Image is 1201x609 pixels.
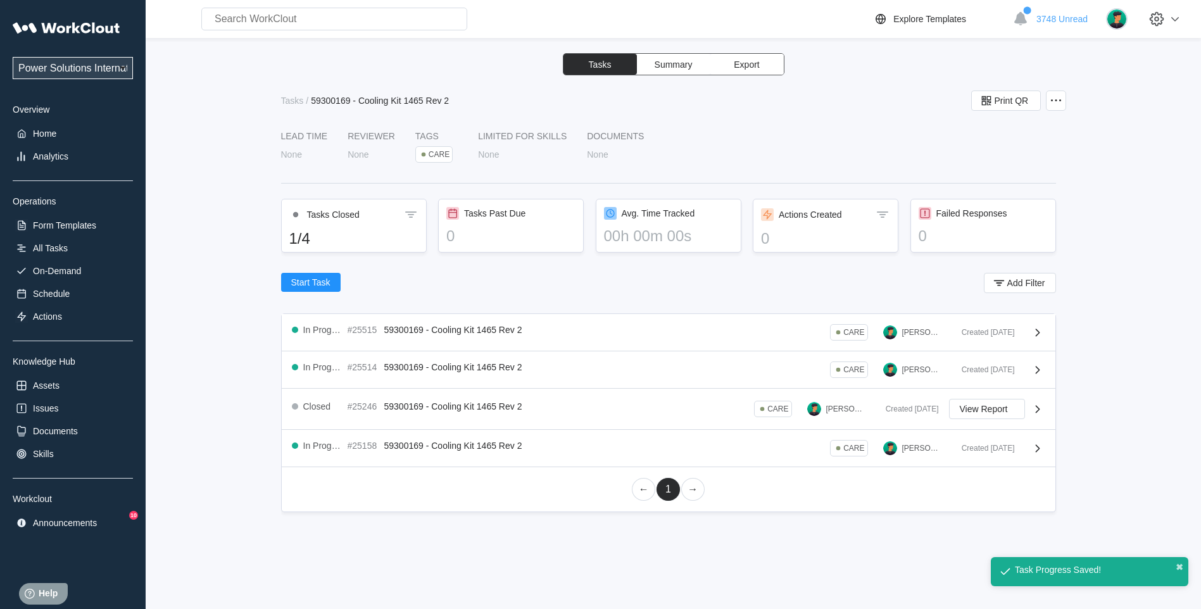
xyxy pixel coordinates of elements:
[348,362,379,372] div: #25514
[1106,8,1128,30] img: user.png
[893,14,966,24] div: Explore Templates
[33,518,97,528] div: Announcements
[902,328,941,337] div: [PERSON_NAME]
[13,104,133,115] div: Overview
[13,217,133,234] a: Form Templates
[33,243,68,253] div: All Tasks
[1036,14,1088,24] span: 3748 Unread
[33,151,68,161] div: Analytics
[348,149,368,160] div: None
[281,96,306,106] a: Tasks
[843,365,864,374] div: CARE
[826,405,865,413] div: [PERSON_NAME]
[873,11,1007,27] a: Explore Templates
[710,54,784,75] button: Export
[33,289,70,299] div: Schedule
[348,131,395,141] div: Reviewer
[883,441,897,455] img: user.png
[589,60,612,69] span: Tasks
[13,399,133,417] a: Issues
[33,380,60,391] div: Assets
[13,422,133,440] a: Documents
[1007,279,1045,287] span: Add Filter
[984,273,1056,293] button: Add Filter
[306,96,308,106] div: /
[478,149,499,160] div: None
[843,328,864,337] div: CARE
[876,405,939,413] div: Created [DATE]
[761,230,890,248] div: 0
[281,131,328,141] div: LEAD TIME
[384,362,522,372] span: 59300169 - Cooling Kit 1465 Rev 2
[563,54,637,75] button: Tasks
[348,401,379,411] div: #25246
[843,444,864,453] div: CARE
[348,441,379,451] div: #25158
[13,377,133,394] a: Assets
[33,311,62,322] div: Actions
[952,444,1015,453] div: Created [DATE]
[637,54,710,75] button: Summary
[384,325,522,335] span: 59300169 - Cooling Kit 1465 Rev 2
[587,149,608,160] div: None
[949,399,1025,419] button: View Report
[13,196,133,206] div: Operations
[13,148,133,165] a: Analytics
[129,511,138,520] div: 10
[33,220,96,230] div: Form Templates
[33,266,81,276] div: On-Demand
[1015,565,1101,575] div: Task Progress Saved!
[587,131,644,141] div: Documents
[384,441,522,451] span: 59300169 - Cooling Kit 1465 Rev 2
[303,362,343,372] div: In Progress
[384,401,522,411] span: 59300169 - Cooling Kit 1465 Rev 2
[13,262,133,280] a: On-Demand
[281,273,341,292] button: Start Task
[807,402,821,416] img: user.png
[13,494,133,504] div: Workclout
[13,445,133,463] a: Skills
[1176,562,1183,572] button: close
[33,449,54,459] div: Skills
[201,8,467,30] input: Search WorkClout
[303,441,343,451] div: In Progress
[13,239,133,257] a: All Tasks
[282,351,1055,389] a: In Progress#2551459300169 - Cooling Kit 1465 Rev 2CARE[PERSON_NAME]Created [DATE]
[883,325,897,339] img: user.png
[13,514,133,532] a: Announcements
[952,365,1015,374] div: Created [DATE]
[960,405,1008,413] span: View Report
[303,401,331,411] div: Closed
[919,227,1048,245] div: 0
[33,129,56,139] div: Home
[995,96,1029,105] span: Print QR
[622,208,695,218] div: Avg. Time Tracked
[311,96,449,106] div: 59300169 - Cooling Kit 1465 Rev 2
[289,230,418,248] div: 1/4
[936,208,1007,218] div: Failed Responses
[282,389,1055,430] a: Closed#2524659300169 - Cooling Kit 1465 Rev 2CARE[PERSON_NAME]Created [DATE]View Report
[281,96,304,106] div: Tasks
[348,325,379,335] div: #25515
[632,478,655,501] a: Previous page
[478,131,567,141] div: LIMITED FOR SKILLS
[657,478,680,501] a: Page 1 is your current page
[281,149,302,160] div: None
[13,285,133,303] a: Schedule
[282,314,1055,351] a: In Progress#2551559300169 - Cooling Kit 1465 Rev 2CARE[PERSON_NAME]Created [DATE]
[779,210,842,220] div: Actions Created
[303,325,343,335] div: In Progress
[291,278,330,287] span: Start Task
[604,227,733,245] div: 00h 00m 00s
[655,60,693,69] span: Summary
[13,308,133,325] a: Actions
[952,328,1015,337] div: Created [DATE]
[902,365,941,374] div: [PERSON_NAME]
[971,91,1041,111] button: Print QR
[13,125,133,142] a: Home
[13,356,133,367] div: Knowledge Hub
[767,405,788,413] div: CARE
[902,444,941,453] div: [PERSON_NAME]
[681,478,705,501] a: Next page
